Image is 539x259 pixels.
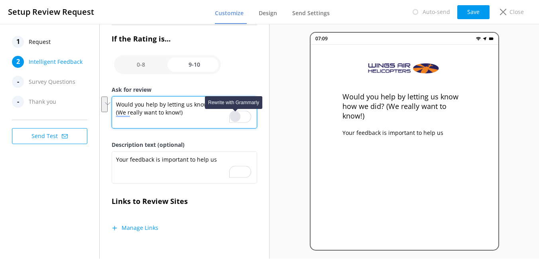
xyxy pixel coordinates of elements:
h3: Links to Review Sites [112,196,257,207]
span: Survey Questions [29,76,75,88]
button: Save [457,5,490,19]
h3: If the Rating is... [112,33,257,45]
span: Thank you [29,96,56,108]
label: Description text (optional) [112,140,257,149]
div: - [12,96,24,108]
img: 801-1754376065.png [364,61,444,76]
p: Would you help by letting us know how we did? (We really want to know!) [342,92,466,121]
textarea: To enrich screen reader interactions, please activate Accessibility in Grammarly extension settings [112,96,257,129]
div: - [12,76,24,88]
span: Customize [215,9,244,17]
div: 1 [12,36,24,48]
p: Your feedback is important to help us [342,129,466,137]
button: Manage Links [112,224,158,232]
h3: Setup Review Request [8,6,94,18]
img: near-me.png [482,36,487,41]
span: Request [29,36,51,48]
label: Ask for review [112,85,257,94]
img: battery.png [489,36,494,41]
button: Send Test [12,128,87,144]
img: wifi.png [476,36,481,41]
span: Intelligent Feedback [29,56,83,68]
span: Send Settings [292,9,330,17]
textarea: To enrich screen reader interactions, please activate Accessibility in Grammarly extension settings [112,151,257,184]
span: Design [259,9,277,17]
p: Auto-send [423,8,450,16]
div: 2 [12,56,24,68]
p: Close [509,8,524,16]
p: 07:09 [315,35,328,42]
